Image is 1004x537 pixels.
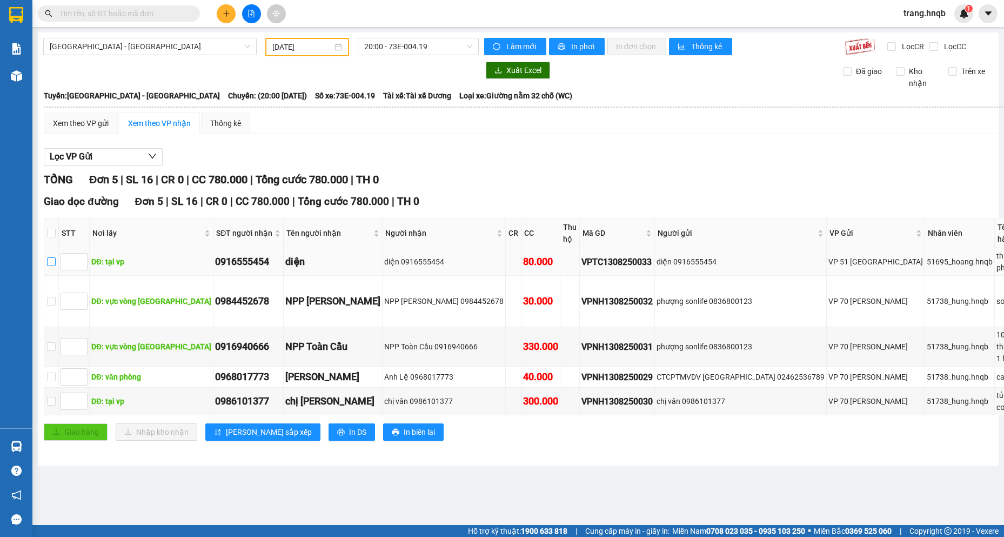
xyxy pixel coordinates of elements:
[44,148,163,165] button: Lọc VP Gửi
[166,195,169,208] span: |
[214,428,222,437] span: sort-ascending
[967,5,970,12] span: 1
[213,327,284,367] td: 0916940666
[230,195,233,208] span: |
[213,248,284,276] td: 0916555454
[523,254,558,269] div: 80.000
[494,67,502,75] span: download
[506,41,538,52] span: Làm mới
[828,295,923,307] div: VP 70 [PERSON_NAME]
[192,173,247,186] span: CC 780.000
[506,218,521,248] th: CR
[829,227,914,239] span: VP Gửi
[678,43,687,51] span: bar-chart
[216,227,272,239] span: SĐT người nhận
[349,426,366,438] span: In DS
[581,395,653,408] div: VPNH1308250030
[215,369,282,384] div: 0968017773
[927,395,993,407] div: 51738_hung.hnqb
[315,90,375,102] span: Số xe: 73E-004.19
[895,6,954,20] span: trang.hnqb
[161,173,184,186] span: CR 0
[580,248,655,276] td: VPTC1308250033
[925,218,995,248] th: Nhân viên
[11,441,22,452] img: warehouse-icon
[128,117,191,129] div: Xem theo VP nhận
[384,256,504,268] div: diện 0916555454
[171,195,198,208] span: SL 16
[135,195,164,208] span: Đơn 5
[965,5,973,12] sup: 1
[521,218,560,248] th: CC
[404,426,435,438] span: In biên lai
[217,4,236,23] button: plus
[285,339,380,354] div: NPP Toàn Cầu
[927,256,993,268] div: 51695_hoang.hnqb
[927,295,993,307] div: 51738_hung.hnqb
[927,371,993,383] div: 51738_hung.hnqb
[506,64,541,76] span: Xuất Excel
[351,173,353,186] span: |
[272,41,332,53] input: 13/08/2025
[900,525,901,537] span: |
[657,256,825,268] div: diện 0916555454
[493,43,502,51] span: sync
[11,466,22,476] span: question-circle
[91,395,211,407] div: DĐ: tại vp
[657,341,825,353] div: phượng sonlife 0836800123
[580,327,655,367] td: VPNH1308250031
[558,43,567,51] span: printer
[580,388,655,415] td: VPNH1308250030
[581,295,653,308] div: VPNH1308250032
[45,10,52,17] span: search
[213,388,284,415] td: 0986101377
[250,173,253,186] span: |
[329,423,375,441] button: printerIn DS
[50,150,92,163] span: Lọc VP Gửi
[285,369,380,384] div: [PERSON_NAME]
[121,173,123,186] span: |
[384,371,504,383] div: Anh Lệ 0968017773
[284,327,383,367] td: NPP Toàn Cầu
[53,117,109,129] div: Xem theo VP gửi
[486,62,550,79] button: downloadXuất Excel
[484,38,546,55] button: syncLàm mới
[828,341,923,353] div: VP 70 [PERSON_NAME]
[905,65,941,89] span: Kho nhận
[11,490,22,500] span: notification
[364,38,472,55] span: 20:00 - 73E-004.19
[521,527,567,535] strong: 1900 633 818
[383,90,451,102] span: Tài xế: Tài xế Dương
[210,117,241,129] div: Thống kê
[11,43,22,55] img: solution-icon
[959,9,969,18] img: icon-new-feature
[356,173,379,186] span: TH 0
[898,41,926,52] span: Lọc CR
[672,525,805,537] span: Miền Nam
[523,394,558,409] div: 300.000
[284,248,383,276] td: diện
[11,514,22,525] span: message
[206,195,227,208] span: CR 0
[523,294,558,309] div: 30.000
[205,423,320,441] button: sort-ascending[PERSON_NAME] sắp xếp
[397,195,419,208] span: TH 0
[384,395,504,407] div: chị vân 0986101377
[944,527,952,535] span: copyright
[59,8,187,19] input: Tìm tên, số ĐT hoặc mã đơn
[50,38,250,55] span: Hà Nội - Quảng Bình
[706,527,805,535] strong: 0708 023 035 - 0935 103 250
[580,367,655,388] td: VPNH1308250029
[979,4,998,23] button: caret-down
[827,388,925,415] td: VP 70 Nguyễn Hoàng
[215,339,282,354] div: 0916940666
[852,65,886,77] span: Đã giao
[44,173,73,186] span: TỔNG
[285,294,380,309] div: NPP [PERSON_NAME]
[657,295,825,307] div: phượng sonlife 0836800123
[583,227,644,239] span: Mã GD
[44,195,119,208] span: Giao dọc đường
[298,195,389,208] span: Tổng cước 780.000
[827,327,925,367] td: VP 70 Nguyễn Hoàng
[91,371,211,383] div: DĐ: văn phòng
